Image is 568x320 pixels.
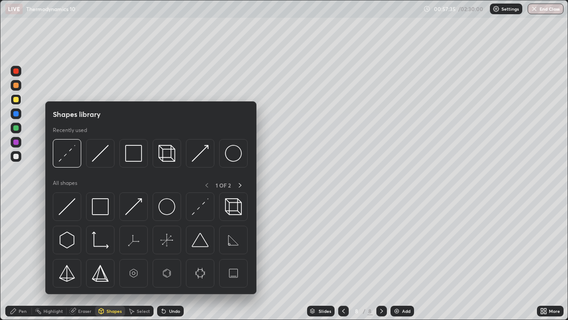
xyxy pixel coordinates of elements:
[352,308,361,314] div: 8
[402,309,410,313] div: Add
[493,5,500,12] img: class-settings-icons
[59,198,75,215] img: svg+xml;charset=utf-8,%3Csvg%20xmlns%3D%22http%3A%2F%2Fwww.w3.org%2F2000%2Fsvg%22%20width%3D%2230...
[169,309,180,313] div: Undo
[158,145,175,162] img: svg+xml;charset=utf-8,%3Csvg%20xmlns%3D%22http%3A%2F%2Fwww.w3.org%2F2000%2Fsvg%22%20width%3D%2235...
[78,309,91,313] div: Eraser
[59,145,75,162] img: svg+xml;charset=utf-8,%3Csvg%20xmlns%3D%22http%3A%2F%2Fwww.w3.org%2F2000%2Fsvg%22%20width%3D%2230...
[225,198,242,215] img: svg+xml;charset=utf-8,%3Csvg%20xmlns%3D%22http%3A%2F%2Fwww.w3.org%2F2000%2Fsvg%22%20width%3D%2235...
[53,180,77,191] p: All shapes
[92,145,109,162] img: svg+xml;charset=utf-8,%3Csvg%20xmlns%3D%22http%3A%2F%2Fwww.w3.org%2F2000%2Fsvg%22%20width%3D%2230...
[363,308,366,314] div: /
[92,265,109,282] img: svg+xml;charset=utf-8,%3Csvg%20xmlns%3D%22http%3A%2F%2Fwww.w3.org%2F2000%2Fsvg%22%20width%3D%2234...
[19,309,27,313] div: Pen
[125,232,142,248] img: svg+xml;charset=utf-8,%3Csvg%20xmlns%3D%22http%3A%2F%2Fwww.w3.org%2F2000%2Fsvg%22%20width%3D%2265...
[192,145,209,162] img: svg+xml;charset=utf-8,%3Csvg%20xmlns%3D%22http%3A%2F%2Fwww.w3.org%2F2000%2Fsvg%22%20width%3D%2230...
[92,198,109,215] img: svg+xml;charset=utf-8,%3Csvg%20xmlns%3D%22http%3A%2F%2Fwww.w3.org%2F2000%2Fsvg%22%20width%3D%2234...
[225,232,242,248] img: svg+xml;charset=utf-8,%3Csvg%20xmlns%3D%22http%3A%2F%2Fwww.w3.org%2F2000%2Fsvg%22%20width%3D%2265...
[158,265,175,282] img: svg+xml;charset=utf-8,%3Csvg%20xmlns%3D%22http%3A%2F%2Fwww.w3.org%2F2000%2Fsvg%22%20width%3D%2265...
[125,145,142,162] img: svg+xml;charset=utf-8,%3Csvg%20xmlns%3D%22http%3A%2F%2Fwww.w3.org%2F2000%2Fsvg%22%20width%3D%2234...
[158,232,175,248] img: svg+xml;charset=utf-8,%3Csvg%20xmlns%3D%22http%3A%2F%2Fwww.w3.org%2F2000%2Fsvg%22%20width%3D%2265...
[393,308,400,315] img: add-slide-button
[125,265,142,282] img: svg+xml;charset=utf-8,%3Csvg%20xmlns%3D%22http%3A%2F%2Fwww.w3.org%2F2000%2Fsvg%22%20width%3D%2265...
[59,232,75,248] img: svg+xml;charset=utf-8,%3Csvg%20xmlns%3D%22http%3A%2F%2Fwww.w3.org%2F2000%2Fsvg%22%20width%3D%2230...
[43,309,63,313] div: Highlight
[158,198,175,215] img: svg+xml;charset=utf-8,%3Csvg%20xmlns%3D%22http%3A%2F%2Fwww.w3.org%2F2000%2Fsvg%22%20width%3D%2236...
[26,5,75,12] p: Thermodynamics 10
[192,232,209,248] img: svg+xml;charset=utf-8,%3Csvg%20xmlns%3D%22http%3A%2F%2Fwww.w3.org%2F2000%2Fsvg%22%20width%3D%2238...
[531,5,538,12] img: end-class-cross
[125,198,142,215] img: svg+xml;charset=utf-8,%3Csvg%20xmlns%3D%22http%3A%2F%2Fwww.w3.org%2F2000%2Fsvg%22%20width%3D%2230...
[53,127,87,134] p: Recently used
[225,145,242,162] img: svg+xml;charset=utf-8,%3Csvg%20xmlns%3D%22http%3A%2F%2Fwww.w3.org%2F2000%2Fsvg%22%20width%3D%2236...
[528,4,564,14] button: End Class
[192,265,209,282] img: svg+xml;charset=utf-8,%3Csvg%20xmlns%3D%22http%3A%2F%2Fwww.w3.org%2F2000%2Fsvg%22%20width%3D%2265...
[216,182,231,189] p: 1 OF 2
[106,309,122,313] div: Shapes
[59,265,75,282] img: svg+xml;charset=utf-8,%3Csvg%20xmlns%3D%22http%3A%2F%2Fwww.w3.org%2F2000%2Fsvg%22%20width%3D%2234...
[137,309,150,313] div: Select
[367,307,373,315] div: 8
[319,309,331,313] div: Slides
[8,5,20,12] p: LIVE
[92,232,109,248] img: svg+xml;charset=utf-8,%3Csvg%20xmlns%3D%22http%3A%2F%2Fwww.w3.org%2F2000%2Fsvg%22%20width%3D%2233...
[501,7,519,11] p: Settings
[549,309,560,313] div: More
[225,265,242,282] img: svg+xml;charset=utf-8,%3Csvg%20xmlns%3D%22http%3A%2F%2Fwww.w3.org%2F2000%2Fsvg%22%20width%3D%2265...
[192,198,209,215] img: svg+xml;charset=utf-8,%3Csvg%20xmlns%3D%22http%3A%2F%2Fwww.w3.org%2F2000%2Fsvg%22%20width%3D%2230...
[53,109,101,120] h5: Shapes library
